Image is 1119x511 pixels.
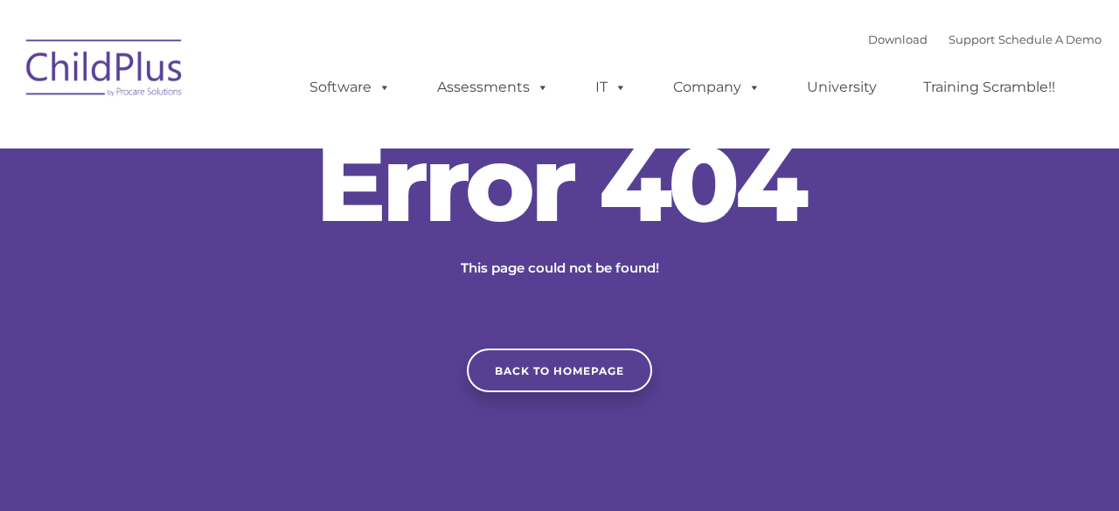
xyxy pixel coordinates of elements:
[578,70,644,105] a: IT
[17,27,192,114] img: ChildPlus by Procare Solutions
[868,32,928,46] a: Download
[998,32,1102,46] a: Schedule A Demo
[868,32,1102,46] font: |
[949,32,995,46] a: Support
[292,70,408,105] a: Software
[656,70,778,105] a: Company
[467,349,652,392] a: Back to homepage
[789,70,894,105] a: University
[376,258,743,279] p: This page could not be found!
[297,131,822,236] h2: Error 404
[420,70,566,105] a: Assessments
[906,70,1073,105] a: Training Scramble!!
